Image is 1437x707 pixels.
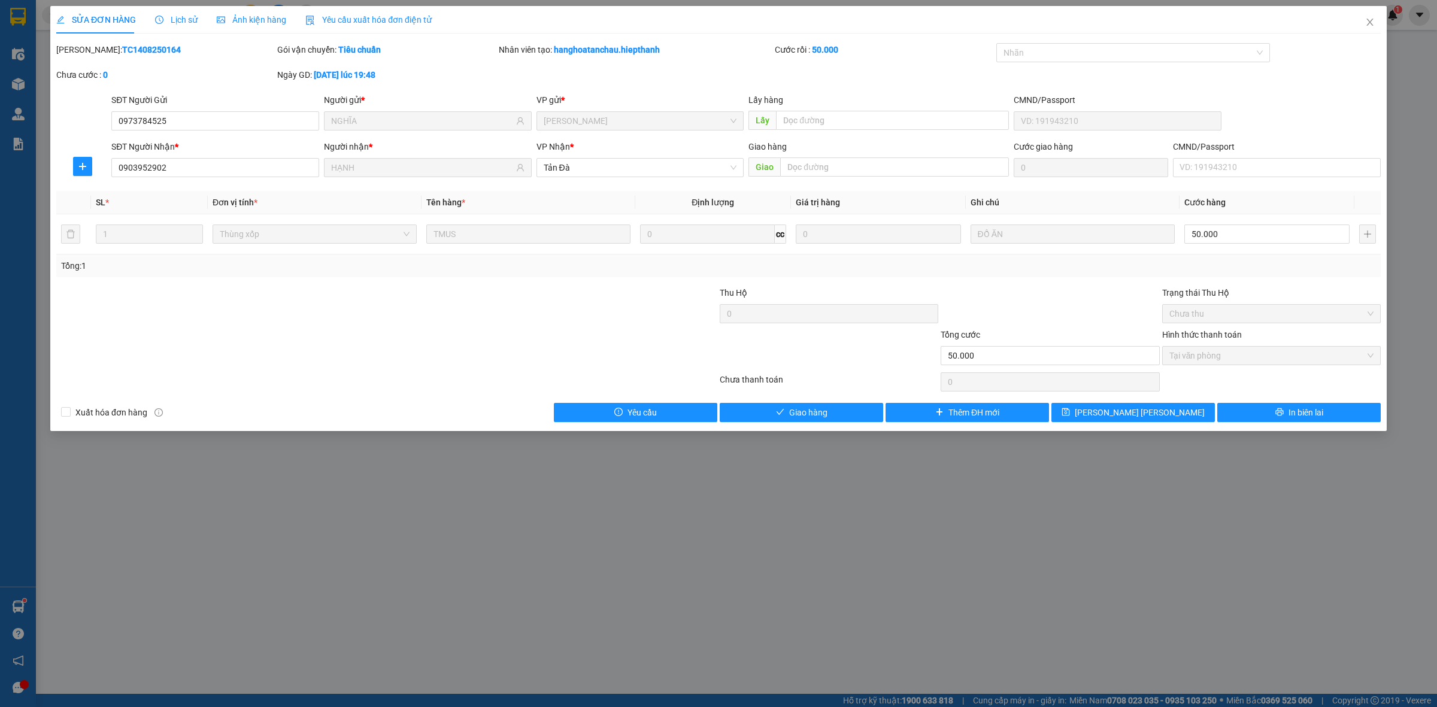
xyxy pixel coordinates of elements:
[1014,158,1168,177] input: Cước giao hàng
[73,157,92,176] button: plus
[1014,93,1221,107] div: CMND/Passport
[1217,403,1381,422] button: printerIn biên lai
[1162,330,1242,339] label: Hình thức thanh toán
[776,111,1009,130] input: Dọc đường
[536,142,570,151] span: VP Nhận
[614,408,623,417] span: exclamation-circle
[692,198,734,207] span: Định lượng
[748,95,783,105] span: Lấy hàng
[966,191,1180,214] th: Ghi chú
[154,408,163,417] span: info-circle
[155,16,163,24] span: clock-circle
[56,15,136,25] span: SỬA ĐƠN HÀNG
[217,16,225,24] span: picture
[324,93,532,107] div: Người gửi
[1173,140,1381,153] div: CMND/Passport
[324,140,532,153] div: Người nhận
[544,159,737,177] span: Tản Đà
[305,16,315,25] img: icon
[1275,408,1284,417] span: printer
[812,45,838,54] b: 50.000
[213,198,257,207] span: Đơn vị tính
[217,15,286,25] span: Ảnh kiện hàng
[338,45,381,54] b: Tiêu chuẩn
[718,373,939,394] div: Chưa thanh toán
[111,140,319,153] div: SĐT Người Nhận
[305,15,432,25] span: Yêu cầu xuất hóa đơn điện tử
[1051,403,1215,422] button: save[PERSON_NAME] [PERSON_NAME]
[331,161,514,174] input: Tên người nhận
[935,408,944,417] span: plus
[314,70,375,80] b: [DATE] lúc 19:48
[886,403,1049,422] button: plusThêm ĐH mới
[1169,347,1374,365] span: Tại văn phòng
[554,403,717,422] button: exclamation-circleYêu cầu
[796,198,840,207] span: Giá trị hàng
[71,406,152,419] span: Xuất hóa đơn hàng
[1162,286,1381,299] div: Trạng thái Thu Hộ
[1169,305,1374,323] span: Chưa thu
[516,163,525,172] span: user
[103,70,108,80] b: 0
[56,68,275,81] div: Chưa cước :
[776,408,784,417] span: check
[499,43,773,56] div: Nhân viên tạo:
[748,111,776,130] span: Lấy
[516,117,525,125] span: user
[331,114,514,128] input: Tên người gửi
[780,157,1009,177] input: Dọc đường
[554,45,660,54] b: hanghoatanchau.hiepthanh
[627,406,657,419] span: Yêu cầu
[1289,406,1323,419] span: In biên lai
[941,330,980,339] span: Tổng cước
[1353,6,1387,40] button: Close
[61,224,80,244] button: delete
[1014,142,1073,151] label: Cước giao hàng
[277,68,496,81] div: Ngày GD:
[1359,224,1376,244] button: plus
[277,43,496,56] div: Gói vận chuyển:
[789,406,827,419] span: Giao hàng
[74,162,92,171] span: plus
[122,45,181,54] b: TC1408250164
[96,198,105,207] span: SL
[56,43,275,56] div: [PERSON_NAME]:
[544,112,737,130] span: Tân Châu
[748,142,787,151] span: Giao hàng
[971,224,1175,244] input: Ghi Chú
[536,93,744,107] div: VP gửi
[720,288,747,298] span: Thu Hộ
[1365,17,1375,27] span: close
[155,15,198,25] span: Lịch sử
[426,224,630,244] input: VD: Bàn, Ghế
[948,406,999,419] span: Thêm ĐH mới
[220,225,410,243] span: Thùng xốp
[720,403,883,422] button: checkGiao hàng
[775,224,786,244] span: cc
[748,157,780,177] span: Giao
[56,16,65,24] span: edit
[111,93,319,107] div: SĐT Người Gửi
[1184,198,1226,207] span: Cước hàng
[1014,111,1221,131] input: VD: 191943210
[1062,408,1070,417] span: save
[796,224,961,244] input: 0
[1075,406,1205,419] span: [PERSON_NAME] [PERSON_NAME]
[426,198,465,207] span: Tên hàng
[775,43,993,56] div: Cước rồi :
[61,259,554,272] div: Tổng: 1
